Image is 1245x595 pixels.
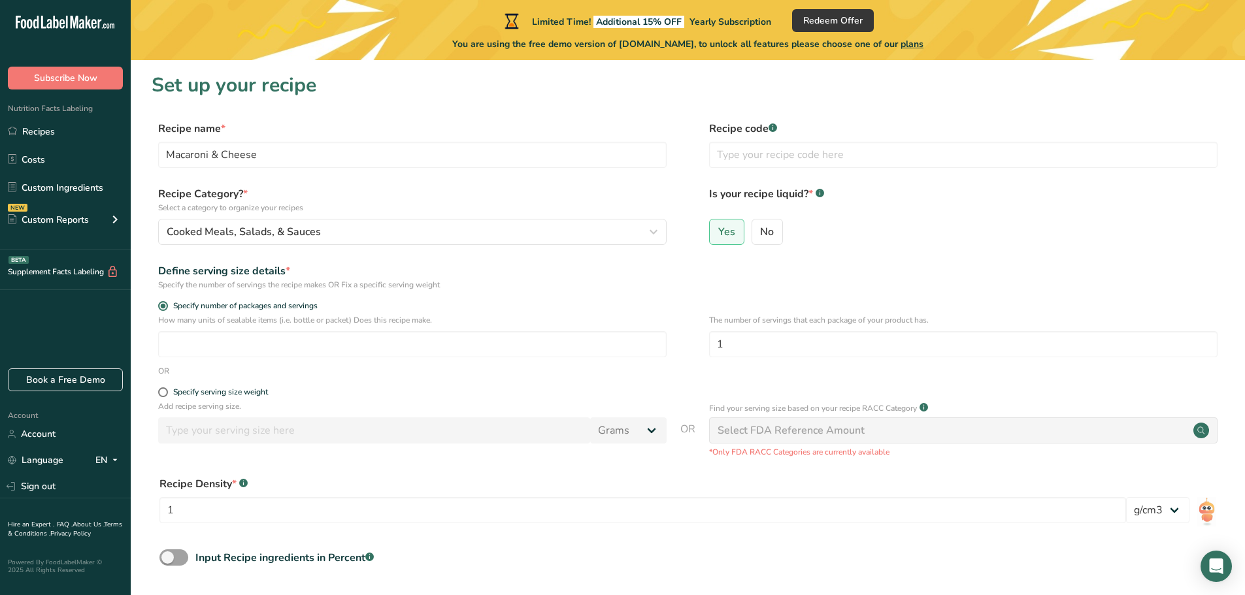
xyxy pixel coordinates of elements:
span: Yes [718,225,735,238]
div: BETA [8,256,29,264]
div: Limited Time! [502,13,771,29]
span: Cooked Meals, Salads, & Sauces [167,224,321,240]
a: Book a Free Demo [8,368,123,391]
input: Type your recipe name here [158,142,667,168]
span: You are using the free demo version of [DOMAIN_NAME], to unlock all features please choose one of... [452,37,923,51]
a: Hire an Expert . [8,520,54,529]
p: Select a category to organize your recipes [158,202,667,214]
div: Input Recipe ingredients in Percent [195,550,374,566]
button: Cooked Meals, Salads, & Sauces [158,219,667,245]
label: Is your recipe liquid? [709,186,1218,214]
label: Recipe Category? [158,186,667,214]
div: Powered By FoodLabelMaker © 2025 All Rights Reserved [8,558,123,574]
div: EN [95,453,123,468]
p: The number of servings that each package of your product has. [709,314,1218,326]
h1: Set up your recipe [152,71,1224,100]
div: Open Intercom Messenger [1201,551,1232,582]
span: Subscribe Now [34,71,97,85]
button: Redeem Offer [792,9,874,32]
p: Add recipe serving size. [158,400,667,412]
span: No [760,225,774,238]
div: NEW [8,204,27,212]
div: Specify the number of servings the recipe makes OR Fix a specific serving weight [158,279,667,291]
label: Recipe code [709,121,1218,137]
p: Find your serving size based on your recipe RACC Category [709,402,917,414]
input: Type your serving size here [158,417,590,443]
button: Subscribe Now [8,67,123,89]
input: Type your density here [159,497,1126,523]
a: FAQ . [57,520,73,529]
a: Privacy Policy [50,529,91,538]
span: OR [680,421,695,458]
input: Type your recipe code here [709,142,1218,168]
div: Specify serving size weight [173,387,268,397]
span: Specify number of packages and servings [168,301,318,311]
a: Language [8,449,63,472]
p: How many units of sealable items (i.e. bottle or packet) Does this recipe make. [158,314,667,326]
span: Redeem Offer [803,14,863,27]
p: *Only FDA RACC Categories are currently available [709,446,1218,458]
div: Custom Reports [8,213,89,227]
div: Select FDA Reference Amount [718,423,865,438]
div: Recipe Density [159,476,1126,492]
a: Terms & Conditions . [8,520,122,538]
span: Yearly Subscription [689,16,771,28]
a: About Us . [73,520,104,529]
span: Additional 15% OFF [593,16,684,28]
img: ai-bot.1dcbe71.gif [1197,497,1216,526]
label: Recipe name [158,121,667,137]
div: Define serving size details [158,263,667,279]
span: plans [901,38,923,50]
div: OR [158,365,169,377]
